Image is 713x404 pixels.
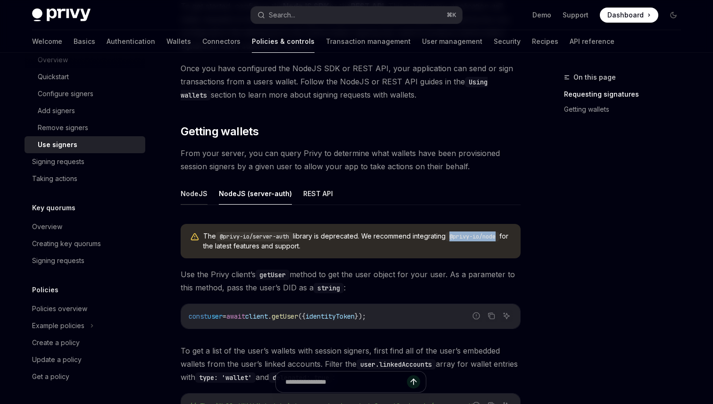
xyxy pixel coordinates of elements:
a: Support [563,10,589,20]
div: Creating key quorums [32,238,101,249]
span: On this page [573,72,616,83]
button: REST API [303,182,333,205]
span: }); [355,312,366,321]
div: Remove signers [38,122,88,133]
button: NodeJS (server-auth) [219,182,292,205]
div: Get a policy [32,371,69,382]
a: Dashboard [600,8,658,23]
a: Requesting signatures [564,87,688,102]
span: await [226,312,245,321]
div: Signing requests [32,156,84,167]
code: string [314,283,344,293]
a: Demo [532,10,551,20]
span: const [189,312,207,321]
a: Quickstart [25,68,145,85]
div: Example policies [32,320,84,331]
button: Report incorrect code [470,310,482,322]
button: Ask AI [500,310,513,322]
a: Update a policy [25,351,145,368]
a: Configure signers [25,85,145,102]
button: Copy the contents from the code block [485,310,497,322]
div: Search... [269,9,295,21]
code: user.linkedAccounts [356,359,436,370]
button: Search...⌘K [251,7,462,24]
code: @privy-io/node [446,232,499,241]
a: Security [494,30,521,53]
a: Getting wallets [564,102,688,117]
a: Creating key quorums [25,235,145,252]
div: Signing requests [32,255,84,266]
div: Update a policy [32,354,82,365]
svg: Warning [190,232,199,242]
button: Send message [407,375,420,388]
span: From your server, you can query Privy to determine what wallets have been provisioned session sig... [181,147,521,173]
div: Overview [32,221,62,232]
a: Taking actions [25,170,145,187]
span: Dashboard [607,10,644,20]
a: Add signers [25,102,145,119]
a: API reference [570,30,614,53]
a: Signing requests [25,153,145,170]
a: User management [422,30,482,53]
span: user [207,312,223,321]
h5: Policies [32,284,58,296]
a: Basics [74,30,95,53]
a: Policies overview [25,300,145,317]
span: getUser [272,312,298,321]
div: Add signers [38,105,75,116]
div: Taking actions [32,173,77,184]
button: Toggle dark mode [666,8,681,23]
span: . [268,312,272,321]
span: To get a list of the user’s wallets with session signers, first find all of the user’s embedded w... [181,344,521,384]
a: Authentication [107,30,155,53]
span: Use the Privy client’s method to get the user object for your user. As a parameter to this method... [181,268,521,294]
span: = [223,312,226,321]
a: Connectors [202,30,240,53]
a: Use signers [25,136,145,153]
a: Signing requests [25,252,145,269]
code: @privy-io/server-auth [216,232,293,241]
button: NodeJS [181,182,207,205]
div: Policies overview [32,303,87,314]
a: Wallets [166,30,191,53]
span: ⌘ K [447,11,456,19]
div: Create a policy [32,337,80,348]
div: Quickstart [38,71,69,82]
a: Policies & controls [252,30,315,53]
a: Transaction management [326,30,411,53]
div: Use signers [38,139,77,150]
a: Remove signers [25,119,145,136]
span: ({ [298,312,306,321]
span: identityToken [306,312,355,321]
h5: Key quorums [32,202,75,214]
span: client [245,312,268,321]
span: Once you have configured the NodeJS SDK or REST API, your application can send or sign transactio... [181,62,521,101]
a: Welcome [32,30,62,53]
img: dark logo [32,8,91,22]
a: Get a policy [25,368,145,385]
a: Create a policy [25,334,145,351]
a: Recipes [532,30,558,53]
a: Overview [25,218,145,235]
span: The library is deprecated. We recommend integrating for the latest features and support. [203,231,511,251]
span: Getting wallets [181,124,258,139]
code: getUser [256,270,290,280]
div: Configure signers [38,88,93,99]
